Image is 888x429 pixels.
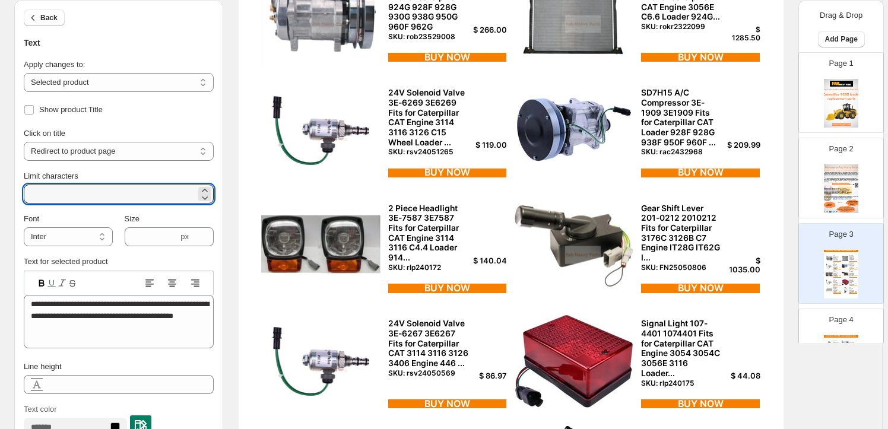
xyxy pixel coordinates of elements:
[24,129,65,138] span: Click on title
[472,141,507,150] div: $ 119.00
[388,369,469,377] div: SKU: rsv24050569
[515,311,633,412] img: primaryImage
[855,267,857,268] div: $ 209.99
[515,80,633,182] img: primaryImage
[829,314,854,326] p: Page 4
[39,105,103,114] span: Show product Title
[641,169,760,177] div: BUY NOW
[829,143,854,155] p: Page 2
[849,262,855,263] div: SKU: rokr2322099
[818,31,865,47] button: Add Page
[388,399,507,408] div: BUY NOW
[641,148,722,156] div: SKU: rac2432968
[472,26,507,35] div: $ 266.00
[388,169,507,177] div: BUY NOW
[849,255,855,261] div: Hydraulic Radiator 238-6658 2386658 Fits for Caterpillar CAT Engine 3056E C6.6 Loader 924G...
[388,204,469,263] div: 2 Piece Headlight 3E-7587 3E7587 Fits for Caterpillar CAT Engine 3114 3116 C4.4 Loader 914...
[24,362,62,371] span: Line height
[641,284,760,293] div: BUY NOW
[24,214,39,223] span: Font
[833,261,841,262] div: BUY NOW
[849,271,855,276] div: Gear Shift Lever 201-0212 2010212 Fits for Caterpillar 3176C 3126B C7 Engine IT28G IT62G I...
[849,293,855,294] div: SKU: rob221212001
[261,195,380,297] img: primaryImage
[849,341,855,347] div: Air Conditioning Compressor 8T-8816 8T8816 3E3658 3E-3658 1343997 134-3997 Fit for Caterpi...
[824,79,858,128] img: cover page
[388,263,469,272] div: SKU: rlp240172
[388,148,469,156] div: SKU: rsv24051265
[388,284,507,293] div: BUY NOW
[826,255,833,262] img: primaryImage
[24,9,65,26] button: Back
[833,341,839,346] div: S2E Turbo 168362 Turbocharger 125-1124 1251124 Fits for CAT Caterpillar 938F 928G Loader I...
[833,285,839,287] div: SKU: rsv24050569
[849,287,855,293] div: New Solenoid Valve 3E-6269 3E6269 Fits for CAT Caterpillar 910e 918f 924f 928g D8n
[855,283,857,284] div: $ 44.08
[833,262,839,263] div: SKU: rob23529008
[125,214,139,223] span: Size
[726,256,760,275] div: $ 1035.00
[24,171,78,180] span: Limit characters
[833,279,839,285] div: 24V Solenoid Valve 3E-6267 3E6267 Fits for Caterpillar CAT 3114 3116 3126 3406 Engine 446 ...
[641,379,722,387] div: SKU: rlp240175
[388,88,469,147] div: 24V Solenoid Valve 3E-6269 3E6269 Fits for Caterpillar CAT Engine 3114 3116 3126 C15 Wheel Loader...
[40,13,58,23] span: Back
[833,271,839,277] div: 2 Piece Headlight 3E-7587 3E7587 Fits for Caterpillar CAT Engine 3114 3116 C4.4 Loader 914...
[824,164,858,213] img: cover page
[798,52,884,133] div: Page 1cover page
[388,319,469,368] div: 24V Solenoid Valve 3E-6267 3E6267 Fits for Caterpillar CAT 3114 3116 3126 3406 Engine 446 ...
[826,271,833,278] img: primaryImage
[839,283,841,284] div: $ 86.97
[641,53,760,62] div: BUY NOW
[180,232,189,241] span: px
[855,259,857,260] div: $ 1285.50
[726,141,760,150] div: $ 209.99
[798,138,884,218] div: Page 2cover page
[842,255,849,262] img: primaryImage
[824,335,858,338] div: Caterpillar CAT 928G loader replacement parts
[849,263,855,269] div: SD7H15 A/C Compressor 3E-1909 3E1909 Fits for Caterpillar CAT Loader 928F 928G 938F 950F 960F ...
[842,287,849,294] img: primaryImage
[833,255,839,261] div: A/C Compressor 106-5122 1065122 Fits for Caterpillar 924G 928F 928G 930G 938G 950G 960F 962G
[833,269,841,269] div: BUY NOW
[829,228,854,240] p: Page 3
[842,263,849,270] img: primaryImage
[641,23,722,31] div: SKU: rokr2322099
[641,399,760,408] div: BUY NOW
[515,195,633,297] img: primaryImage
[839,267,841,268] div: $ 119.00
[24,38,40,47] span: Text
[798,223,884,304] div: Page 3Caterpillar CAT 928G loader replacement partsprimaryImageA/C Compressor 106-5122 1065122 Fi...
[826,287,833,294] img: primaryImage
[849,276,855,277] div: SKU: FN25050806
[849,279,855,285] div: Signal Light 107-4401 1074401 Fits for Caterpillar CAT Engine 3054 3054C 3056E 3116 Loader...
[472,371,507,381] div: $ 86.97
[826,279,833,286] img: primaryImage
[833,285,841,285] div: BUY NOW
[849,285,857,285] div: BUY NOW
[641,204,722,263] div: Gear Shift Lever 201-0212 2010212 Fits for Caterpillar 3176C 3126B C7 Engine IT28G IT62G I...
[855,275,857,276] div: $ 1035.00
[833,293,839,294] div: SKU: RFJ2323330
[849,269,855,271] div: SKU: rac2432968
[855,291,857,292] div: $ 117.00
[849,261,857,262] div: BUY NOW
[388,33,469,41] div: SKU: rob23529008
[641,88,722,147] div: SD7H15 A/C Compressor 3E-1909 3E1909 Fits for Caterpillar CAT Loader 928F 928G 938F 950F 960F ...
[829,58,854,69] p: Page 1
[833,263,839,270] div: 24V Solenoid Valve 3E-6269 3E6269 Fits for Caterpillar CAT Engine 3114 3116 3126 C15 Wheel Loader...
[842,279,849,286] img: primaryImage
[842,340,849,347] img: primaryImage
[24,257,108,266] label: Text for selected product
[826,340,833,347] img: primaryImage
[825,34,858,44] span: Add Page
[849,269,857,269] div: BUY NOW
[726,371,760,381] div: $ 44.08
[798,309,884,389] div: Page 4Caterpillar CAT 928G loader replacement partsprimaryImageS2E Turbo 168362 Turbocharger 125-...
[261,80,380,182] img: primaryImage
[842,271,849,278] img: primaryImage
[261,311,380,412] img: primaryImage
